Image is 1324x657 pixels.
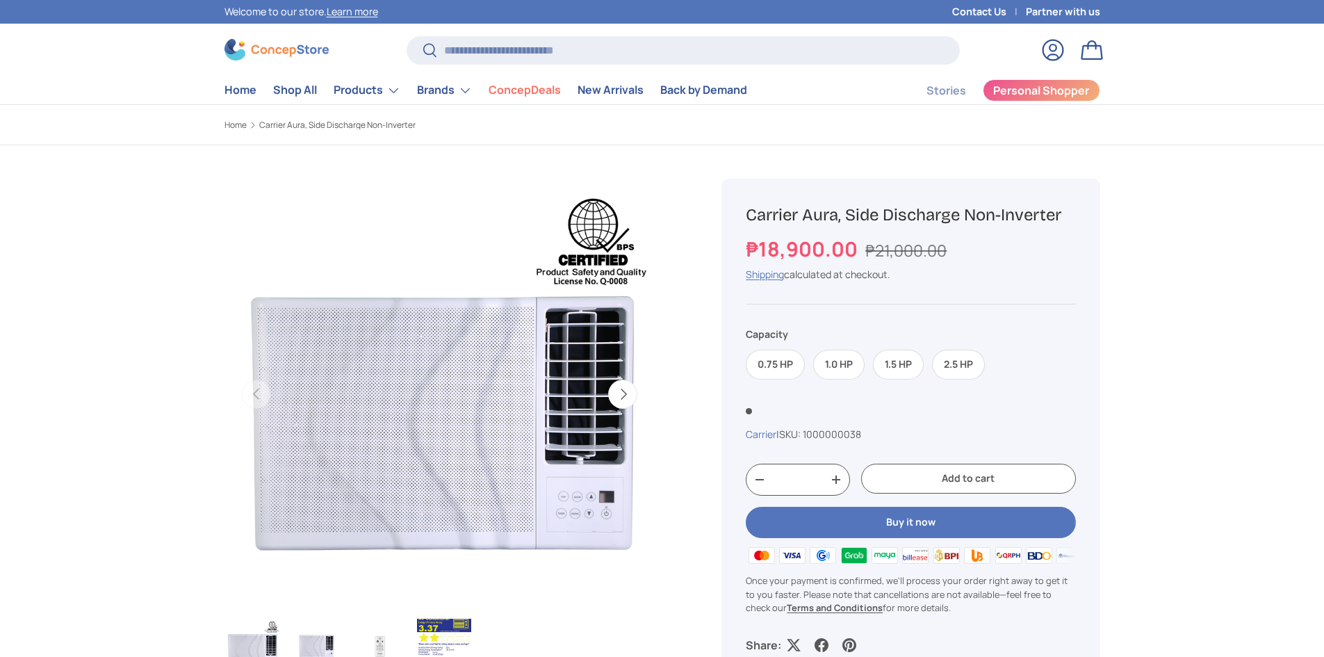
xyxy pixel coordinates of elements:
a: Personal Shopper [983,79,1100,102]
img: gcash [808,545,838,566]
a: Carrier Aura, Side Discharge Non-Inverter [259,121,416,129]
s: ₱21,000.00 [865,239,947,261]
a: Home [224,121,247,129]
a: Shop All [273,76,317,104]
span: 1000000038 [803,428,861,441]
p: Share: [746,637,781,654]
nav: Breadcrumbs [224,119,689,131]
summary: Brands [409,76,480,104]
h1: Carrier Aura, Side Discharge Non-Inverter [746,204,1075,226]
a: Contact Us [952,4,1026,19]
img: metrobank [1054,545,1085,566]
a: Carrier [746,428,776,441]
button: Buy it now [746,507,1075,538]
a: New Arrivals [578,76,644,104]
img: master [746,545,776,566]
strong: ₱18,900.00 [746,235,861,263]
img: qrph [992,545,1023,566]
img: bpi [931,545,962,566]
nav: Primary [224,76,747,104]
a: Learn more [327,5,378,18]
a: Brands [417,76,472,104]
a: Stories [926,77,966,104]
p: Welcome to our store. [224,4,378,19]
legend: Capacity [746,327,788,341]
nav: Secondary [893,76,1100,104]
span: Personal Shopper [993,85,1089,96]
span: | [776,428,861,441]
span: SKU: [779,428,801,441]
img: maya [869,545,900,566]
img: billease [900,545,931,566]
img: visa [777,545,808,566]
a: Products [334,76,400,104]
img: bdo [1024,545,1054,566]
a: Partner with us [1026,4,1100,19]
p: Once your payment is confirmed, we'll process your order right away to get it to you faster. Plea... [746,574,1075,615]
img: grabpay [838,545,869,566]
summary: Products [325,76,409,104]
img: ConcepStore [224,39,329,60]
button: Add to cart [861,464,1075,494]
a: Home [224,76,256,104]
a: Terms and Conditions [787,601,883,614]
img: ubp [962,545,992,566]
a: ConcepDeals [489,76,561,104]
a: Shipping [746,268,784,281]
div: calculated at checkout. [746,267,1075,282]
a: Back by Demand [660,76,747,104]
